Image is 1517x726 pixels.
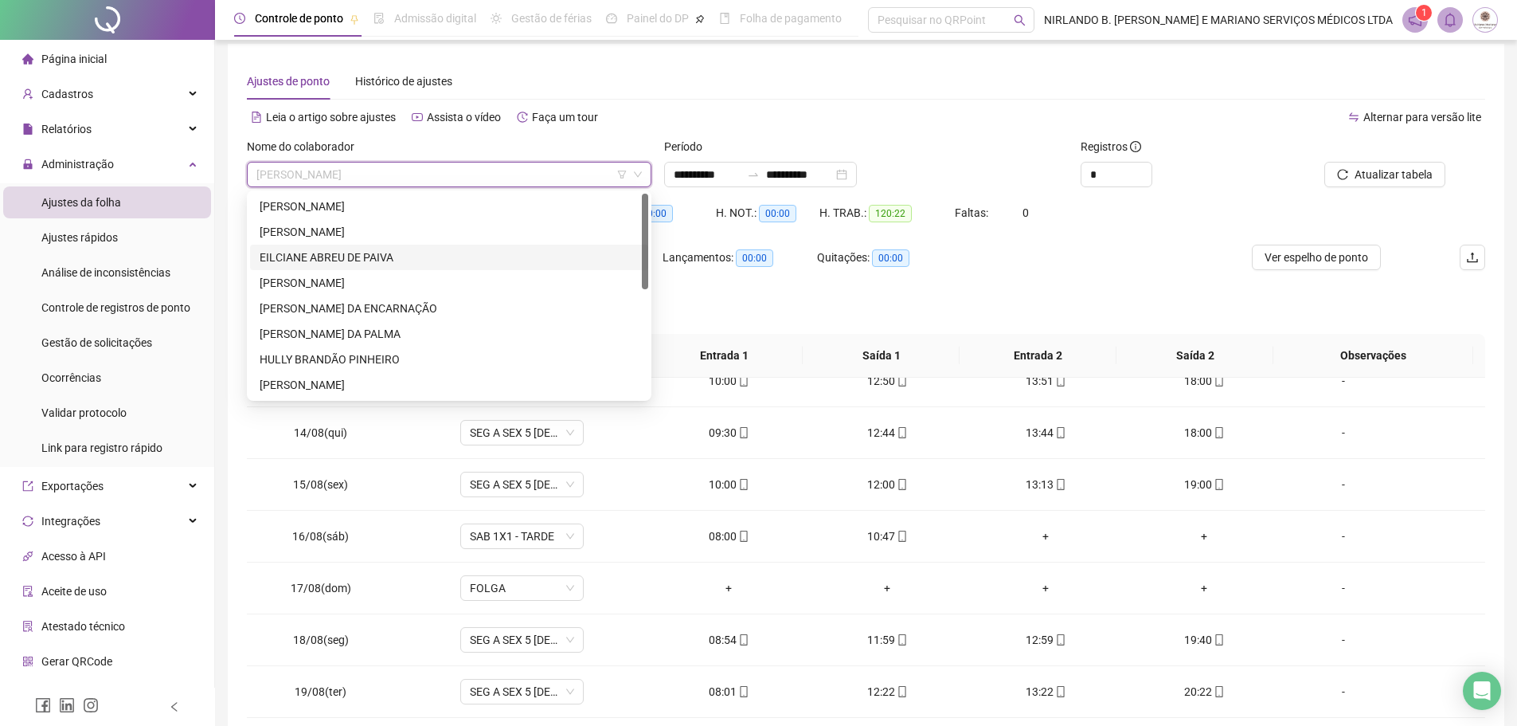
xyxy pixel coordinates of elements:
div: + [979,528,1112,545]
span: youtube [412,112,423,123]
span: search [1014,14,1026,26]
span: mobile [1212,634,1225,646]
div: 08:01 [663,683,796,700]
span: mobile [895,634,908,646]
span: 15/08(sex) [293,478,348,491]
span: reload [1337,169,1348,180]
div: [PERSON_NAME] [260,198,639,215]
span: SEG A SEX 5 X 8 - MANHÃ [470,680,574,704]
span: Histórico de ajustes [355,75,452,88]
span: Link para registro rápido [41,441,162,454]
span: Ver espelho de ponto [1265,249,1368,266]
span: Página inicial [41,53,107,65]
span: mobile [895,479,908,490]
span: Atestado técnico [41,620,125,633]
span: mobile [1212,427,1225,438]
span: 00:00 [635,205,673,222]
span: mobile [895,375,908,387]
span: mobile [1212,375,1225,387]
div: - [1296,372,1390,390]
span: mobile [1054,634,1066,646]
div: ALESSANDRA EMILLY VIANA DA SILVA [250,194,648,219]
span: Relatórios [41,123,92,135]
div: 09:30 [663,424,796,441]
span: file-text [251,112,262,123]
div: 10:00 [663,372,796,390]
span: swap-right [747,168,760,181]
span: 14/08(qui) [294,426,347,439]
div: 12:44 [821,424,954,441]
div: 13:51 [979,372,1112,390]
button: Ver espelho de ponto [1252,245,1381,270]
div: 20:22 [1138,683,1271,700]
span: down [633,170,643,179]
div: + [663,579,796,597]
div: [PERSON_NAME] DA ENCARNAÇÃO [260,300,639,317]
div: + [1138,579,1271,597]
div: 19:40 [1138,631,1271,649]
span: mobile [737,686,749,697]
span: Folha de pagamento [740,12,842,25]
span: 00:00 [759,205,796,222]
span: mobile [1212,686,1225,697]
div: GRAZIELA ASSUNÇÃO DA PALMA [250,321,648,347]
sup: 1 [1416,5,1432,21]
span: Registros [1081,138,1141,155]
th: Observações [1273,334,1473,378]
div: 13:44 [979,424,1112,441]
div: 08:54 [663,631,796,649]
span: 18/08(seg) [293,634,349,646]
span: sun [491,13,502,24]
span: Gerar QRCode [41,655,112,668]
div: 12:22 [821,683,954,700]
span: Administração [41,158,114,171]
div: HE 3: [612,204,716,222]
div: 18:00 [1138,372,1271,390]
span: notification [1408,13,1422,27]
div: 19:00 [1138,476,1271,493]
span: to [747,168,760,181]
div: - [1296,631,1390,649]
div: FLÁVIA PIRES MONTEIRO DO NASCIMENTO [250,270,648,296]
span: mobile [895,427,908,438]
span: swap [1348,112,1359,123]
span: Faltas: [955,206,991,219]
span: Alternar para versão lite [1363,111,1481,124]
span: home [22,53,33,65]
div: ISABELLA CRISTINA PEREIRA [250,372,648,398]
span: user-add [22,88,33,100]
span: Ajustes da folha [41,196,121,209]
button: Atualizar tabela [1324,162,1445,187]
div: H. NOT.: [716,204,819,222]
span: Gestão de solicitações [41,336,152,349]
span: mobile [737,479,749,490]
div: 13:22 [979,683,1112,700]
span: file [22,124,33,135]
span: RHANNALY PAOLA MAIA DE SOUZA [256,163,642,186]
span: linkedin [59,697,75,713]
div: - [1296,476,1390,493]
div: H. TRAB.: [819,204,955,222]
span: SEG A SEX 5 X 8 - MANHÃ [470,628,574,652]
th: Entrada 1 [646,334,803,378]
span: sync [22,516,33,527]
span: mobile [1054,686,1066,697]
label: Período [664,138,713,155]
span: book [719,13,730,24]
div: [PERSON_NAME] [260,223,639,241]
div: 13:13 [979,476,1112,493]
span: Ocorrências [41,371,101,384]
span: Cadastros [41,88,93,100]
span: Controle de ponto [255,12,343,25]
span: FOLGA [470,576,574,600]
span: mobile [737,634,749,646]
div: 10:47 [821,528,954,545]
span: pushpin [695,14,705,24]
div: - [1296,683,1390,700]
div: + [821,579,954,597]
span: 0 [1022,206,1029,219]
span: dashboard [606,13,617,24]
span: mobile [737,531,749,542]
span: Aceite de uso [41,585,107,598]
div: HULLY BRANDÃO PINHEIRO [250,347,648,372]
